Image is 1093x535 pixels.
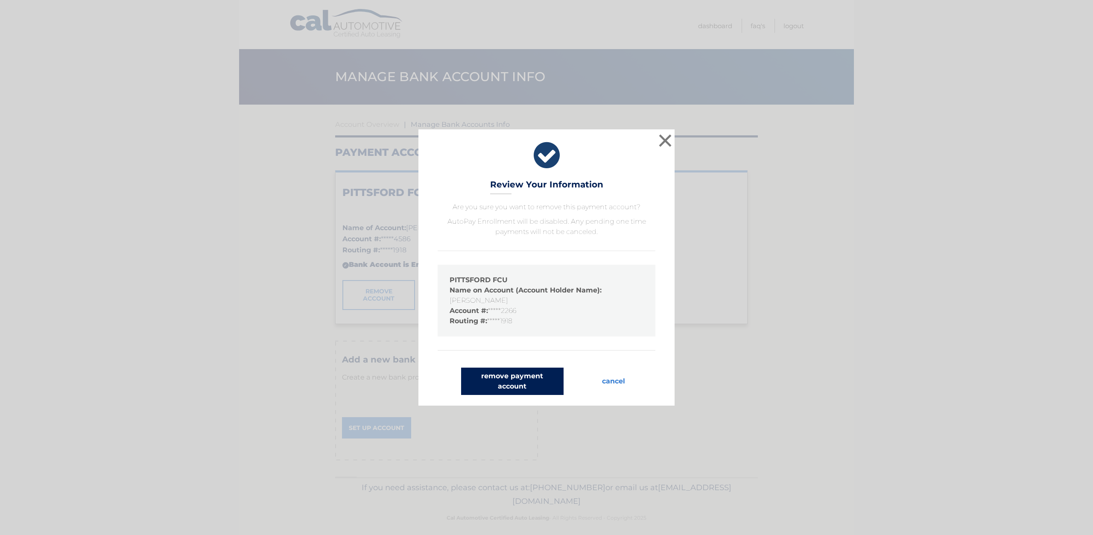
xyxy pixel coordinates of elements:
li: [PERSON_NAME] [450,285,643,306]
strong: Routing #: [450,317,487,325]
strong: Name on Account (Account Holder Name): [450,286,602,294]
h3: Review Your Information [490,179,603,194]
strong: PITTSFORD FCU [450,276,508,284]
button: remove payment account [461,368,564,395]
button: × [657,132,674,149]
p: AutoPay Enrollment will be disabled. Any pending one time payments will not be canceled. [438,216,655,237]
strong: Account #: [450,307,488,315]
p: Are you sure you want to remove this payment account? [438,202,655,212]
button: cancel [595,368,632,395]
